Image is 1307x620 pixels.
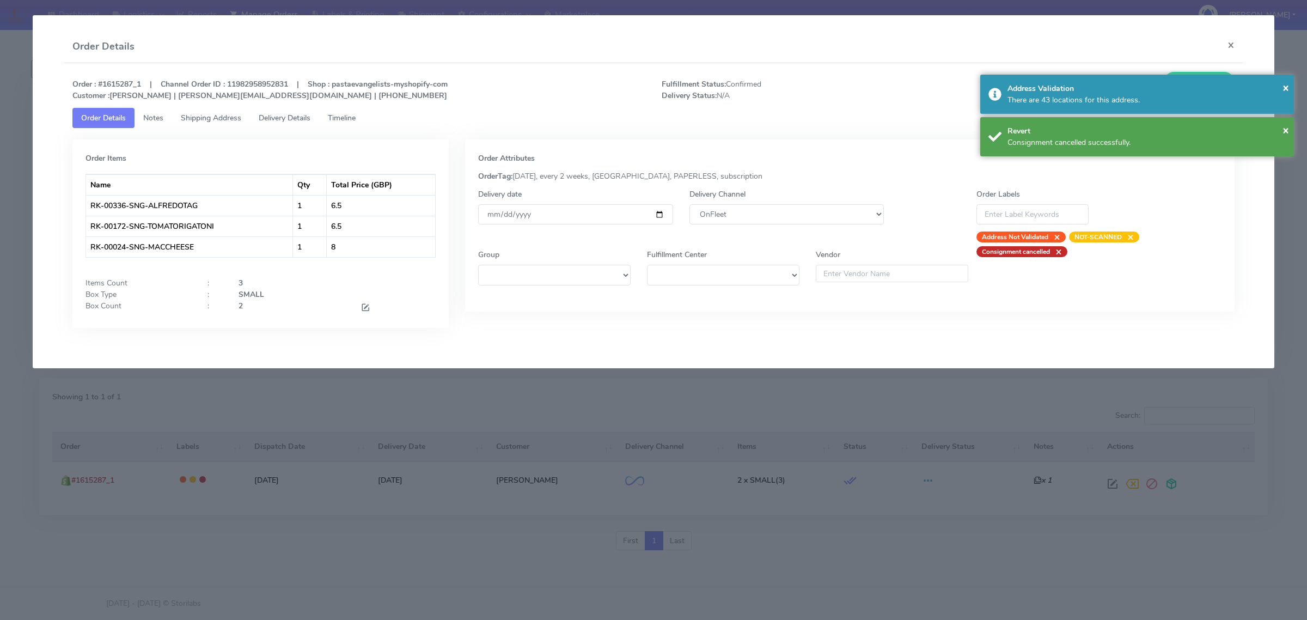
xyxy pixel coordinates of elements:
div: : [199,300,230,315]
button: Close [1282,80,1289,96]
strong: Order Items [85,153,126,163]
h4: Order Details [72,39,135,54]
span: × [1282,80,1289,95]
td: 6.5 [327,216,435,236]
strong: Order : #1615287_1 | Channel Order ID : 11982958952831 | Shop : pastaevangelists-myshopify-com [P... [72,79,448,101]
div: Consignment cancelled successfully. [1007,137,1286,148]
span: Delivery Details [259,113,310,123]
strong: Fulfillment Status: [662,79,726,89]
span: × [1122,232,1134,242]
th: Total Price (GBP) [327,174,435,195]
span: Timeline [328,113,356,123]
div: [DATE], every 2 weeks, [GEOGRAPHIC_DATA], PAPERLESS, subscription [470,171,1230,182]
button: Close [1219,31,1243,59]
strong: OrderTag: [478,171,512,181]
span: × [1282,123,1289,137]
div: Revert [1007,125,1286,137]
button: Update Order [1164,72,1235,92]
div: : [199,289,230,300]
ul: Tabs [72,108,1235,128]
div: Items Count [77,277,199,289]
span: Shipping Address [181,113,241,123]
div: Address Validation [1007,83,1286,94]
label: Delivery Channel [689,189,746,200]
div: There are 43 locations for this address. [1007,94,1286,106]
input: Enter Vendor Name [816,265,968,282]
strong: SMALL [239,289,264,300]
span: × [1048,232,1060,242]
div: Box Count [77,300,199,315]
strong: NOT-SCANNED [1074,233,1122,241]
td: 1 [293,236,327,257]
strong: Consignment cancelled [982,247,1050,256]
td: 6.5 [327,195,435,216]
label: Vendor [816,249,840,260]
div: Box Type [77,289,199,300]
strong: Delivery Status: [662,90,717,101]
td: 8 [327,236,435,257]
strong: Customer : [72,90,109,101]
div: : [199,277,230,289]
label: Delivery date [478,189,522,200]
th: Qty [293,174,327,195]
span: Notes [143,113,163,123]
label: Fulfillment Center [647,249,707,260]
td: 1 [293,195,327,216]
label: Group [478,249,499,260]
span: Confirmed N/A [653,78,948,101]
label: Order Labels [976,189,1020,200]
button: Close [1282,122,1289,138]
span: Order Details [81,113,126,123]
strong: 3 [239,278,243,288]
td: 1 [293,216,327,236]
input: Enter Label Keywords [976,204,1089,224]
strong: Order Attributes [478,153,535,163]
th: Name [86,174,293,195]
strong: Address Not Validated [982,233,1048,241]
span: × [1050,246,1062,257]
strong: 2 [239,301,243,311]
td: RK-00024-SNG-MACCHEESE [86,236,293,257]
td: RK-00172-SNG-TOMATORIGATONI [86,216,293,236]
td: RK-00336-SNG-ALFREDOTAG [86,195,293,216]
